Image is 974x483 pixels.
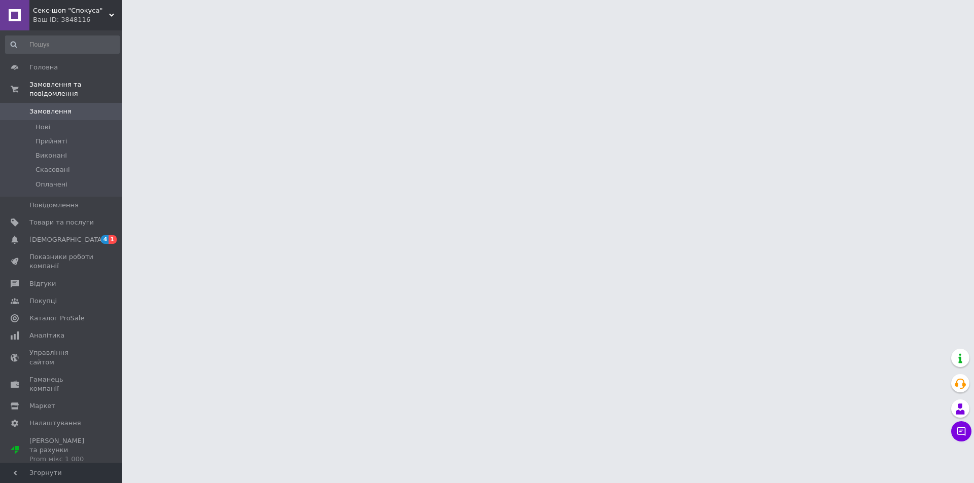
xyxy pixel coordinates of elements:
div: Prom мікс 1 000 [29,455,94,464]
span: Замовлення та повідомлення [29,80,122,98]
span: Відгуки [29,279,56,288]
span: Головна [29,63,58,72]
span: Виконані [36,151,67,160]
span: [DEMOGRAPHIC_DATA] [29,235,105,244]
button: Чат з покупцем [951,421,971,441]
div: Ваш ID: 3848116 [33,15,122,24]
span: Каталог ProSale [29,314,84,323]
span: 4 [101,235,109,244]
span: Скасовані [36,165,70,174]
span: Налаштування [29,419,81,428]
span: Маркет [29,401,55,411]
span: Оплачені [36,180,67,189]
span: Секс-шоп "Спокуса" [33,6,109,15]
span: [PERSON_NAME] та рахунки [29,436,94,464]
span: Повідомлення [29,201,79,210]
span: 1 [109,235,117,244]
span: Товари та послуги [29,218,94,227]
span: Аналітика [29,331,64,340]
span: Замовлення [29,107,72,116]
span: Прийняті [36,137,67,146]
span: Показники роботи компанії [29,252,94,271]
input: Пошук [5,35,120,54]
span: Покупці [29,296,57,306]
span: Управління сайтом [29,348,94,366]
span: Нові [36,123,50,132]
span: Гаманець компанії [29,375,94,393]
